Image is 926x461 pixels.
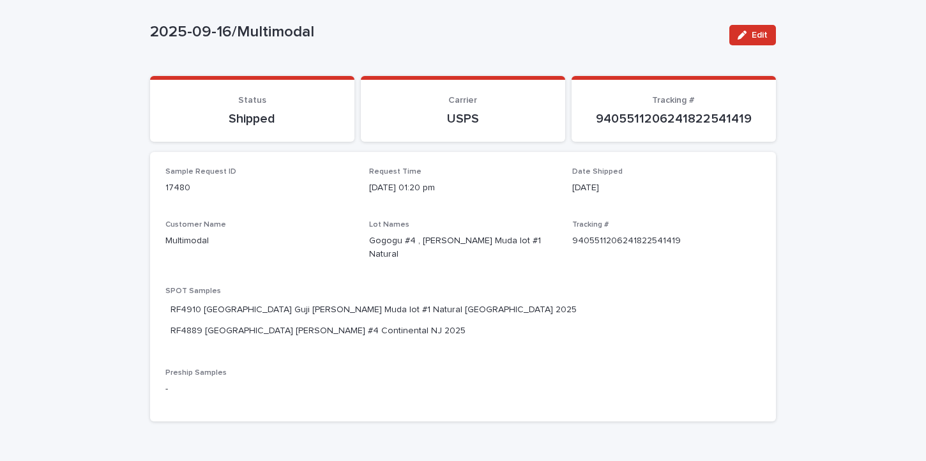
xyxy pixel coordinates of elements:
[369,234,558,261] p: Gogogu #4 , [PERSON_NAME] Muda lot #1 Natural
[165,369,227,377] span: Preship Samples
[572,181,761,195] p: [DATE]
[165,181,354,195] p: 17480
[572,168,623,176] span: Date Shipped
[587,111,761,126] p: 9405511206241822541419
[165,382,761,396] p: -
[150,23,719,42] p: 2025-09-16/Multimodal
[369,168,421,176] span: Request Time
[171,303,577,317] a: RF4910 [GEOGRAPHIC_DATA] Guji [PERSON_NAME] Muda lot #1 Natural [GEOGRAPHIC_DATA] 2025
[238,96,266,105] span: Status
[652,96,695,105] span: Tracking #
[572,221,609,229] span: Tracking #
[165,168,236,176] span: Sample Request ID
[165,221,226,229] span: Customer Name
[369,181,558,195] p: [DATE] 01:20 pm
[729,25,776,45] button: Edit
[376,111,550,126] p: USPS
[165,234,354,248] p: Multimodal
[171,324,466,338] a: RF4889 [GEOGRAPHIC_DATA] [PERSON_NAME] #4 Continental NJ 2025
[165,287,221,295] span: SPOT Samples
[752,31,768,40] span: Edit
[369,221,409,229] span: Lot Names
[448,96,477,105] span: Carrier
[572,234,761,248] p: 9405511206241822541419
[165,111,339,126] p: Shipped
